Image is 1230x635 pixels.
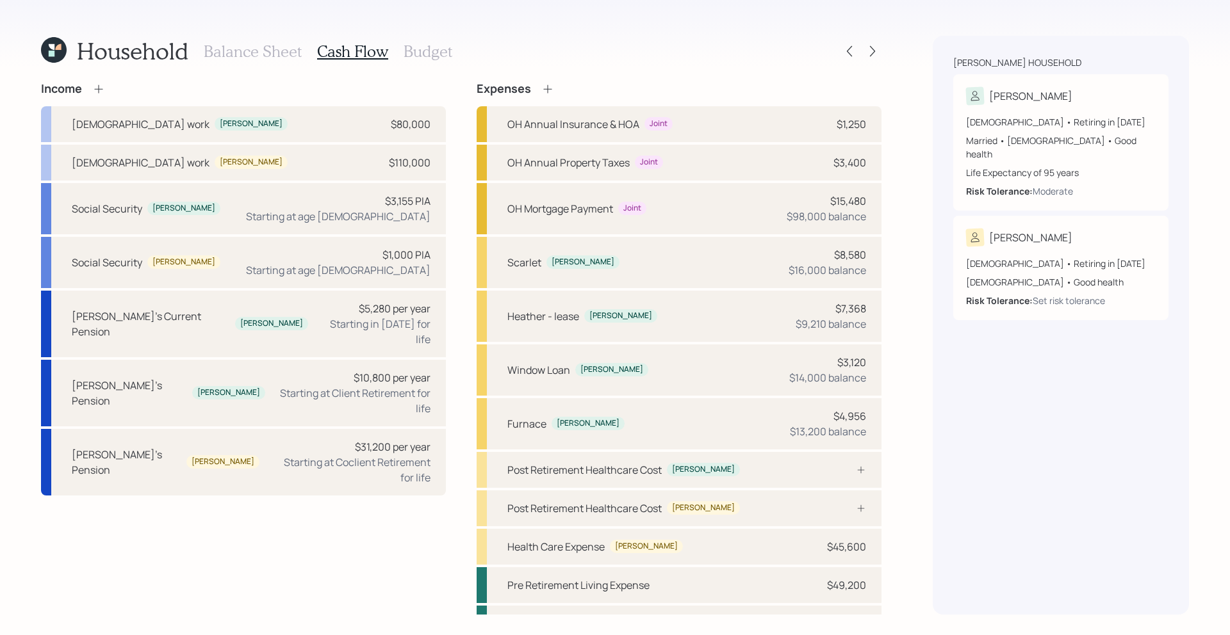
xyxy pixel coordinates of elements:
h3: Budget [404,42,452,61]
div: Post Retirement Healthcare Cost [507,501,662,516]
div: [PERSON_NAME]'s Pension [72,447,181,478]
div: [PERSON_NAME] [989,230,1072,245]
div: Set risk tolerance [1033,294,1105,307]
div: $110,000 [389,155,430,170]
div: Moderate [1033,184,1073,198]
h1: Household [77,37,188,65]
div: [PERSON_NAME] [672,502,735,513]
div: OH Annual Property Taxes [507,155,630,170]
div: [PERSON_NAME]'s Current Pension [72,309,230,339]
div: $5,280 per year [359,301,430,316]
div: [DEMOGRAPHIC_DATA] • Retiring in [DATE] [966,115,1156,129]
div: Life Expectancy of 95 years [966,166,1156,179]
div: $9,210 balance [796,316,866,332]
div: [PERSON_NAME] [989,88,1072,104]
div: $3,400 [833,155,866,170]
div: [PERSON_NAME]'s Pension [72,378,187,408]
div: $1,250 [837,117,866,132]
div: [PERSON_NAME] [152,203,215,214]
div: [PERSON_NAME] [220,157,283,168]
div: Starting at Client Retirement for life [275,385,430,416]
div: Starting at age [DEMOGRAPHIC_DATA] [246,209,430,224]
h4: Expenses [477,82,531,96]
div: Furnace [507,416,546,431]
div: [DEMOGRAPHIC_DATA] work [72,155,209,170]
div: $45,600 [827,539,866,554]
div: $3,120 [837,355,866,370]
div: OH Annual Insurance & HOA [507,117,639,132]
div: $8,580 [834,247,866,262]
div: [PERSON_NAME] [152,257,215,268]
div: Starting at age [DEMOGRAPHIC_DATA] [246,262,430,278]
div: $1,000 PIA [382,247,430,262]
div: Joint [650,118,668,129]
div: [PERSON_NAME] [589,310,652,321]
div: [PERSON_NAME] [672,464,735,475]
div: $4,956 [833,408,866,424]
div: Scarlet [507,255,541,270]
div: Pre Retirement Living Expense [507,577,650,593]
div: [PERSON_NAME] [192,456,254,467]
div: Joint [640,157,658,168]
div: $49,200 [827,577,866,593]
div: Joint [623,203,641,214]
div: $7,368 [835,301,866,316]
div: $80,000 [391,117,430,132]
div: Health Care Expense [507,539,605,554]
div: [PERSON_NAME] [557,418,619,429]
div: Post Retirement Healthcare Cost [507,462,662,478]
div: $14,000 balance [789,370,866,385]
div: Starting in [DATE] for life [318,316,430,347]
h3: Balance Sheet [204,42,302,61]
div: $16,000 balance [789,262,866,278]
div: Window Loan [507,362,570,378]
div: $10,800 per year [354,370,430,385]
div: Social Security [72,255,142,270]
div: [PERSON_NAME] [240,318,303,329]
div: [DEMOGRAPHIC_DATA] work [72,117,209,132]
b: Risk Tolerance: [966,185,1033,197]
h3: Cash Flow [317,42,388,61]
div: [DEMOGRAPHIC_DATA] • Good health [966,275,1156,289]
div: $31,200 per year [355,439,430,454]
div: Heather - lease [507,309,579,324]
div: [DEMOGRAPHIC_DATA] • Retiring in [DATE] [966,257,1156,270]
div: Starting at Coclient Retirement for life [270,454,430,485]
div: [PERSON_NAME] [220,118,283,129]
div: $15,480 [830,193,866,209]
div: [PERSON_NAME] household [953,56,1081,69]
div: Social Security [72,201,142,216]
div: $13,200 balance [790,424,866,439]
div: [PERSON_NAME] [580,364,643,375]
div: OH Mortgage Payment [507,201,613,216]
h4: Income [41,82,82,96]
div: [PERSON_NAME] [552,257,614,268]
div: [PERSON_NAME] [197,387,260,398]
div: [PERSON_NAME] [615,541,678,552]
div: $98,000 balance [787,209,866,224]
div: Married • [DEMOGRAPHIC_DATA] • Good health [966,134,1156,161]
div: $3,155 PIA [385,193,430,209]
b: Risk Tolerance: [966,294,1033,307]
